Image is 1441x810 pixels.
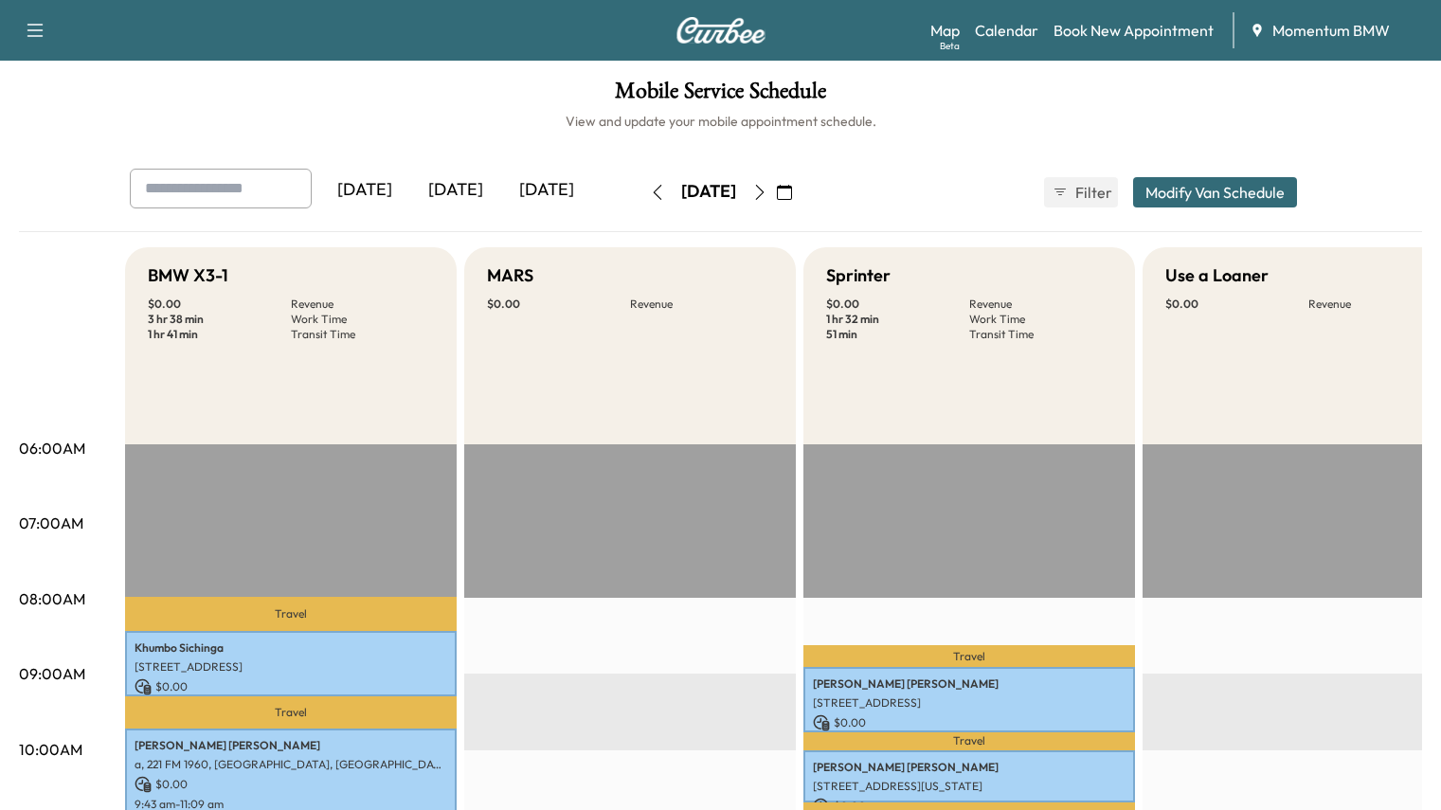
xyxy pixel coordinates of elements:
p: Travel [125,597,457,631]
p: Revenue [630,297,773,312]
p: Work Time [291,312,434,327]
h5: BMW X3-1 [148,262,228,289]
h5: Sprinter [826,262,891,289]
p: 1 hr 32 min [826,312,969,327]
p: Work Time [969,312,1112,327]
img: Curbee Logo [675,17,766,44]
p: Transit Time [291,327,434,342]
p: $ 0.00 [826,297,969,312]
p: $ 0.00 [135,678,447,695]
p: 3 hr 38 min [148,312,291,327]
p: Travel [803,645,1135,667]
h5: Use a Loaner [1165,262,1269,289]
div: [DATE] [410,169,501,212]
p: Revenue [291,297,434,312]
button: Modify Van Schedule [1133,177,1297,207]
p: $ 0.00 [487,297,630,312]
p: Travel [803,732,1135,750]
p: $ 0.00 [1165,297,1308,312]
p: $ 0.00 [148,297,291,312]
span: Momentum BMW [1272,19,1390,42]
h1: Mobile Service Schedule [19,80,1422,112]
p: $ 0.00 [813,714,1126,731]
p: 07:00AM [19,512,83,534]
p: 06:00AM [19,437,85,459]
p: [STREET_ADDRESS] [135,659,447,675]
p: [PERSON_NAME] [PERSON_NAME] [813,676,1126,692]
p: [STREET_ADDRESS][US_STATE] [813,779,1126,794]
div: [DATE] [681,180,736,204]
p: Revenue [969,297,1112,312]
span: Filter [1075,181,1109,204]
p: Khumbo Sichinga [135,640,447,656]
p: $ 0.00 [135,776,447,793]
p: a, 221 FM 1960, [GEOGRAPHIC_DATA], [GEOGRAPHIC_DATA] [135,757,447,772]
p: 09:00AM [19,662,85,685]
p: [STREET_ADDRESS] [813,695,1126,711]
h6: View and update your mobile appointment schedule. [19,112,1422,131]
a: Book New Appointment [1054,19,1214,42]
h5: MARS [487,262,533,289]
div: [DATE] [501,169,592,212]
div: Beta [940,39,960,53]
p: [PERSON_NAME] [PERSON_NAME] [813,760,1126,775]
p: [PERSON_NAME] [PERSON_NAME] [135,738,447,753]
button: Filter [1044,177,1118,207]
p: 08:00AM [19,587,85,610]
div: [DATE] [319,169,410,212]
p: 51 min [826,327,969,342]
p: 10:00AM [19,738,82,761]
p: Transit Time [969,327,1112,342]
a: Calendar [975,19,1038,42]
a: MapBeta [930,19,960,42]
p: 1 hr 41 min [148,327,291,342]
p: Travel [125,696,457,729]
